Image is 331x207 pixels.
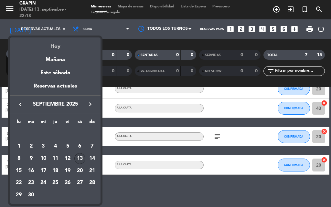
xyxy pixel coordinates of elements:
[10,37,101,51] div: Hoy
[61,152,74,165] td: 12 de septiembre de 2025
[74,165,85,176] div: 20
[38,178,49,189] div: 24
[74,165,86,177] td: 20 de septiembre de 2025
[13,190,24,201] div: 29
[25,165,37,177] td: 16 de septiembre de 2025
[15,100,26,109] button: keyboard_arrow_left
[74,177,86,189] td: 27 de septiembre de 2025
[61,140,74,153] td: 5 de septiembre de 2025
[26,153,37,164] div: 9
[49,118,62,128] th: jueves
[49,140,62,153] td: 4 de septiembre de 2025
[13,153,24,164] div: 8
[13,177,25,189] td: 22 de septiembre de 2025
[13,140,25,153] td: 1 de septiembre de 2025
[87,165,98,176] div: 21
[13,152,25,165] td: 8 de septiembre de 2025
[13,165,24,176] div: 15
[61,165,74,177] td: 19 de septiembre de 2025
[26,178,37,189] div: 23
[86,118,98,128] th: domingo
[50,153,61,164] div: 11
[26,141,37,152] div: 2
[61,118,74,128] th: viernes
[13,165,25,177] td: 15 de septiembre de 2025
[86,100,94,108] i: keyboard_arrow_right
[38,141,49,152] div: 3
[10,51,101,64] div: Mañana
[25,152,37,165] td: 9 de septiembre de 2025
[13,118,25,128] th: lunes
[61,177,74,189] td: 26 de septiembre de 2025
[86,152,98,165] td: 14 de septiembre de 2025
[62,165,73,176] div: 19
[74,141,85,152] div: 6
[49,177,62,189] td: 25 de septiembre de 2025
[62,153,73,164] div: 12
[25,140,37,153] td: 2 de septiembre de 2025
[16,100,24,108] i: keyboard_arrow_left
[26,190,37,201] div: 30
[86,140,98,153] td: 7 de septiembre de 2025
[38,165,49,176] div: 17
[74,118,86,128] th: sábado
[25,177,37,189] td: 23 de septiembre de 2025
[38,153,49,164] div: 10
[74,152,86,165] td: 13 de septiembre de 2025
[37,140,49,153] td: 3 de septiembre de 2025
[37,118,49,128] th: miércoles
[10,64,101,82] div: Este sábado
[13,128,98,140] td: SEP.
[87,153,98,164] div: 14
[87,141,98,152] div: 7
[37,152,49,165] td: 10 de septiembre de 2025
[25,189,37,201] td: 30 de septiembre de 2025
[86,165,98,177] td: 21 de septiembre de 2025
[62,178,73,189] div: 26
[74,153,85,164] div: 13
[62,141,73,152] div: 5
[37,165,49,177] td: 17 de septiembre de 2025
[10,82,101,95] div: Reservas actuales
[13,189,25,201] td: 29 de septiembre de 2025
[49,152,62,165] td: 11 de septiembre de 2025
[87,178,98,189] div: 28
[50,178,61,189] div: 25
[74,140,86,153] td: 6 de septiembre de 2025
[84,100,96,109] button: keyboard_arrow_right
[26,100,84,109] span: septiembre 2025
[50,165,61,176] div: 18
[26,165,37,176] div: 16
[74,178,85,189] div: 27
[49,165,62,177] td: 18 de septiembre de 2025
[13,178,24,189] div: 22
[25,118,37,128] th: martes
[86,177,98,189] td: 28 de septiembre de 2025
[13,141,24,152] div: 1
[50,141,61,152] div: 4
[37,177,49,189] td: 24 de septiembre de 2025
